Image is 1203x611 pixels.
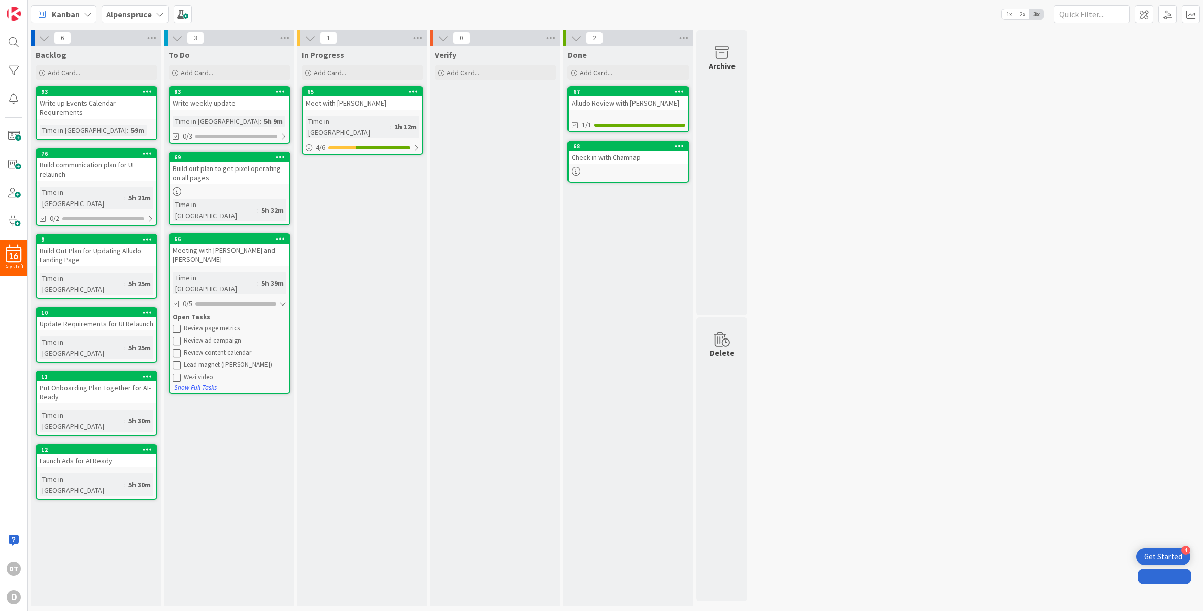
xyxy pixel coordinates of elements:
div: 5h 39m [259,278,286,289]
div: 67Alludo Review with [PERSON_NAME] [569,87,688,110]
div: 65Meet with [PERSON_NAME] [303,87,422,110]
div: 83 [170,87,289,96]
span: To Do [169,50,190,60]
div: 5h 25m [126,342,153,353]
div: Write up Events Calendar Requirements [37,96,156,119]
div: 68 [573,143,688,150]
span: In Progress [302,50,344,60]
div: Review ad campaign [184,336,286,345]
span: Done [567,50,587,60]
div: Get Started [1144,552,1182,562]
div: Time in [GEOGRAPHIC_DATA] [40,273,124,295]
a: 65Meet with [PERSON_NAME]Time in [GEOGRAPHIC_DATA]:1h 12m4/6 [302,86,423,155]
div: 83Write weekly update [170,87,289,110]
span: : [260,116,261,127]
span: 2 [586,32,603,44]
input: Quick Filter... [1054,5,1130,23]
span: Backlog [36,50,66,60]
a: 68Check in with Chamnap [567,141,689,183]
div: 67 [573,88,688,95]
div: 5h 30m [126,479,153,490]
span: Add Card... [447,68,479,77]
a: 9Build Out Plan for Updating Alludo Landing PageTime in [GEOGRAPHIC_DATA]:5h 25m [36,234,157,299]
span: 6 [54,32,71,44]
div: D [7,590,21,604]
div: 83 [174,88,289,95]
div: 11Put Onboarding Plan Together for AI-Ready [37,372,156,403]
span: : [127,125,128,136]
a: 67Alludo Review with [PERSON_NAME]1/1 [567,86,689,132]
span: 16 [10,253,18,260]
div: 93Write up Events Calendar Requirements [37,87,156,119]
span: : [257,278,259,289]
button: Show Full Tasks [174,382,217,393]
a: 69Build out plan to get pixel operating on all pagesTime in [GEOGRAPHIC_DATA]:5h 32m [169,152,290,225]
a: 83Write weekly updateTime in [GEOGRAPHIC_DATA]:5h 9m0/3 [169,86,290,144]
div: Update Requirements for UI Relaunch [37,317,156,330]
span: 1/1 [582,120,591,130]
div: Put Onboarding Plan Together for AI-Ready [37,381,156,403]
span: : [124,192,126,203]
span: Add Card... [48,68,80,77]
div: 1h 12m [392,121,419,132]
div: Build communication plan for UI relaunch [37,158,156,181]
a: 93Write up Events Calendar RequirementsTime in [GEOGRAPHIC_DATA]:59m [36,86,157,140]
div: 11 [41,373,156,380]
span: 2x [1016,9,1029,19]
div: 12Launch Ads for AI Ready [37,445,156,467]
span: : [257,205,259,216]
div: Delete [710,347,734,359]
div: 10Update Requirements for UI Relaunch [37,308,156,330]
div: Meeting with [PERSON_NAME] and [PERSON_NAME] [170,244,289,266]
span: : [124,479,126,490]
div: 5h 21m [126,192,153,203]
span: 0/3 [183,131,192,142]
span: : [390,121,392,132]
div: 76 [37,149,156,158]
div: 12 [37,445,156,454]
span: Add Card... [580,68,612,77]
div: 76Build communication plan for UI relaunch [37,149,156,181]
div: Open Get Started checklist, remaining modules: 4 [1136,548,1190,565]
span: 4 / 6 [316,142,325,153]
b: Alpenspruce [106,9,152,19]
span: 3x [1029,9,1043,19]
div: 5h 30m [126,415,153,426]
div: 68Check in with Chamnap [569,142,688,164]
a: 12Launch Ads for AI ReadyTime in [GEOGRAPHIC_DATA]:5h 30m [36,444,157,500]
div: 12 [41,446,156,453]
span: : [124,342,126,353]
div: Check in with Chamnap [569,151,688,164]
span: Kanban [52,8,80,20]
a: 66Meeting with [PERSON_NAME] and [PERSON_NAME]Time in [GEOGRAPHIC_DATA]:5h 39m0/5Open TasksReview... [169,233,290,394]
div: Open Tasks [173,312,286,322]
div: Time in [GEOGRAPHIC_DATA] [40,336,124,359]
div: 4/6 [303,141,422,154]
div: Time in [GEOGRAPHIC_DATA] [40,187,124,209]
div: 66Meeting with [PERSON_NAME] and [PERSON_NAME] [170,234,289,266]
span: 1 [320,32,337,44]
div: Wezi video [184,373,286,381]
div: 65 [303,87,422,96]
div: 93 [37,87,156,96]
div: 5h 25m [126,278,153,289]
div: 10 [37,308,156,317]
div: Time in [GEOGRAPHIC_DATA] [40,410,124,432]
div: Time in [GEOGRAPHIC_DATA] [40,473,124,496]
div: 76 [41,150,156,157]
div: Review content calendar [184,349,286,357]
div: 66 [170,234,289,244]
div: 5h 9m [261,116,285,127]
div: 4 [1181,546,1190,555]
span: : [124,278,126,289]
div: Launch Ads for AI Ready [37,454,156,467]
span: 0 [453,32,470,44]
div: Build Out Plan for Updating Alludo Landing Page [37,244,156,266]
div: 9Build Out Plan for Updating Alludo Landing Page [37,235,156,266]
div: 5h 32m [259,205,286,216]
span: Add Card... [181,68,213,77]
span: Add Card... [314,68,346,77]
div: 69 [174,154,289,161]
div: 59m [128,125,147,136]
div: 93 [41,88,156,95]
